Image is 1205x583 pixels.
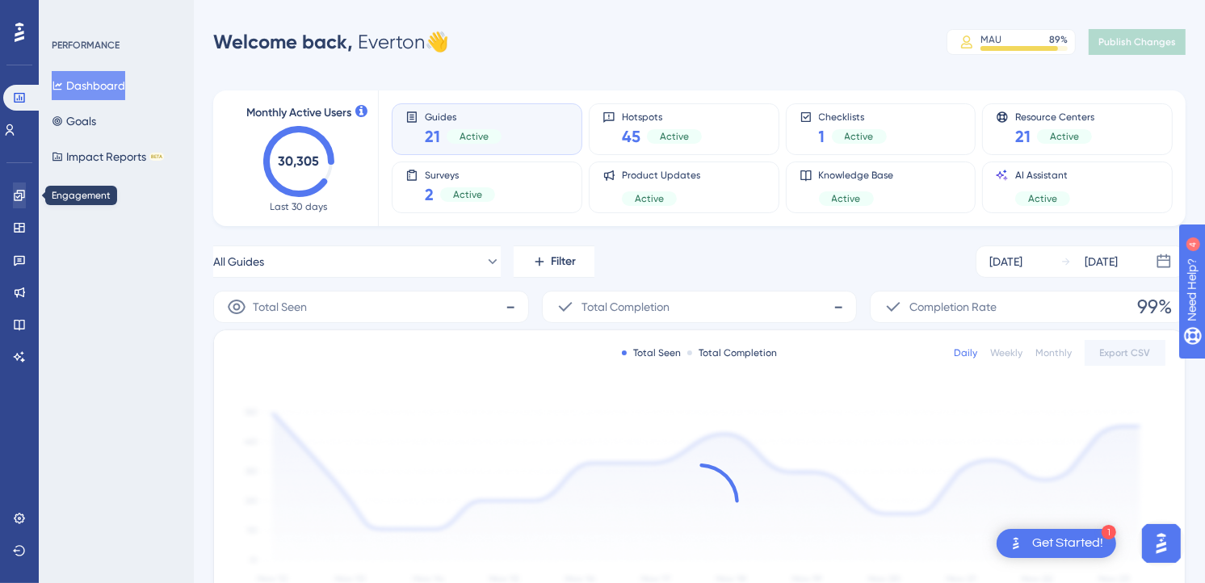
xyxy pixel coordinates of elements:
button: Export CSV [1085,340,1165,366]
span: Surveys [425,169,495,180]
span: Need Help? [38,4,101,23]
span: 99% [1137,294,1172,320]
div: Daily [954,346,977,359]
span: Export CSV [1100,346,1151,359]
span: Active [660,130,689,143]
span: Welcome back, [213,30,353,53]
button: Filter [514,245,594,278]
span: Checklists [819,111,887,122]
span: Knowledge Base [819,169,894,182]
button: All Guides [213,245,501,278]
span: Monthly Active Users [246,103,351,123]
span: Active [460,130,489,143]
button: Impact ReportsBETA [52,142,164,171]
span: 1 [819,125,825,148]
div: Monthly [1035,346,1072,359]
div: Get Started! [1032,535,1103,552]
span: 21 [425,125,440,148]
div: Total Seen [622,346,681,359]
div: [DATE] [989,252,1022,271]
div: Open Get Started! checklist, remaining modules: 1 [997,529,1116,558]
button: Dashboard [52,71,125,100]
span: All Guides [213,252,264,271]
span: Active [635,192,664,205]
div: 1 [1102,525,1116,539]
img: launcher-image-alternative-text [1006,534,1026,553]
span: 45 [622,125,640,148]
span: - [506,294,515,320]
span: AI Assistant [1015,169,1070,182]
div: 89 % [1049,33,1068,46]
span: Product Updates [622,169,700,182]
span: 21 [1015,125,1031,148]
div: BETA [149,153,164,161]
span: Publish Changes [1098,36,1176,48]
span: Filter [552,252,577,271]
span: Active [845,130,874,143]
div: PERFORMANCE [52,39,120,52]
span: Total Seen [253,297,307,317]
span: Active [453,188,482,201]
span: Active [832,192,861,205]
span: 2 [425,183,434,206]
span: Guides [425,111,502,122]
span: Hotspots [622,111,702,122]
span: Total Completion [582,297,670,317]
div: Everton 👋 [213,29,449,55]
iframe: UserGuiding AI Assistant Launcher [1137,519,1186,568]
button: Publish Changes [1089,29,1186,55]
span: - [833,294,843,320]
span: Resource Centers [1015,111,1094,122]
button: Goals [52,107,96,136]
div: [DATE] [1085,252,1118,271]
span: Active [1028,192,1057,205]
span: Active [1050,130,1079,143]
div: Weekly [990,346,1022,359]
div: Total Completion [687,346,777,359]
span: Last 30 days [271,200,328,213]
div: 4 [111,8,116,21]
div: MAU [980,33,1001,46]
text: 30,305 [279,153,320,169]
span: Completion Rate [909,297,997,317]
